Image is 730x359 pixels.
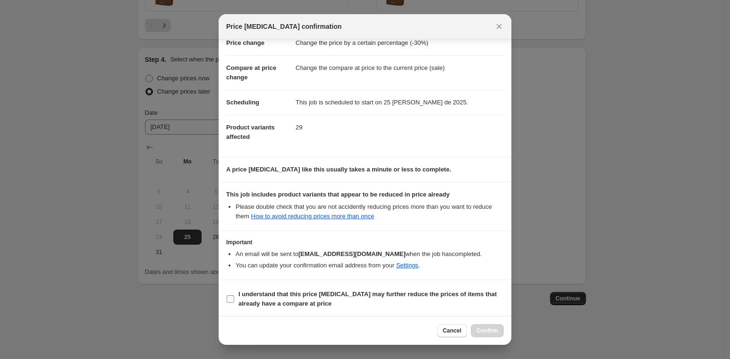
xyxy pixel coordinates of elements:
a: Settings [396,262,418,269]
b: This job includes product variants that appear to be reduced in price already [226,191,450,198]
span: Scheduling [226,99,259,106]
span: Compare at price change [226,64,276,81]
dd: 29 [296,115,504,140]
li: Please double check that you are not accidently reducing prices more than you want to reduce them [236,202,504,221]
span: Product variants affected [226,124,275,140]
dd: Change the price by a certain percentage (-30%) [296,31,504,55]
button: Cancel [437,324,467,337]
b: A price [MEDICAL_DATA] like this usually takes a minute or less to complete. [226,166,451,173]
span: Price change [226,39,264,46]
span: Price [MEDICAL_DATA] confirmation [226,22,342,31]
h3: Important [226,239,504,246]
li: An email will be sent to when the job has completed . [236,249,504,259]
li: You can update your confirmation email address from your . [236,261,504,270]
dd: Change the compare at price to the current price (sale) [296,55,504,80]
b: [EMAIL_ADDRESS][DOMAIN_NAME] [298,250,406,257]
b: I understand that this price [MEDICAL_DATA] may further reduce the prices of items that already h... [238,291,497,307]
button: Close [492,20,506,33]
a: How to avoid reducing prices more than once [251,213,374,220]
dd: This job is scheduled to start on 25 [PERSON_NAME] de 2025. [296,90,504,115]
span: Cancel [443,327,461,334]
